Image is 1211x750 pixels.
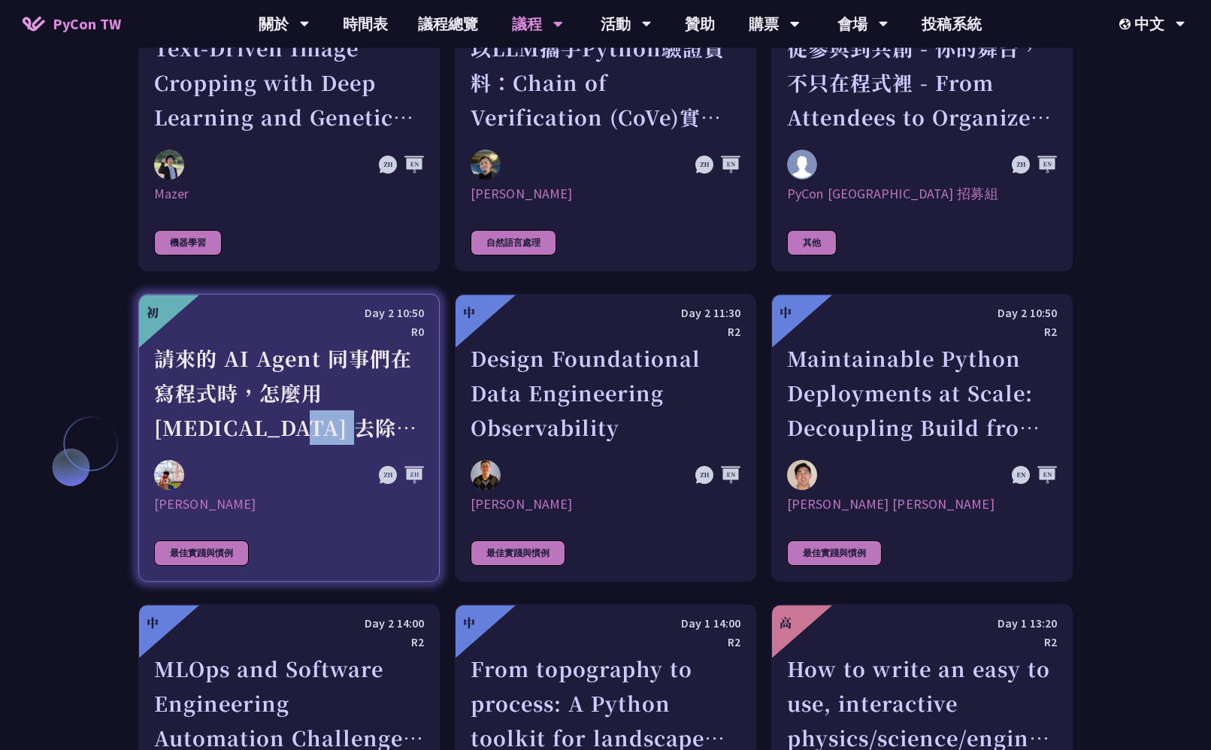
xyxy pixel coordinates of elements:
[787,460,817,490] img: Justin Lee
[471,31,740,135] div: 以LLM攜手Python驗證資料：Chain of Verification (CoVe)實務應用
[787,31,1057,135] div: 從參與到共創 - 你的舞台，不只在程式裡 - From Attendees to Organizers - Your Stage Goes Beyond Code
[463,614,475,632] div: 中
[787,304,1057,322] div: Day 2 10:50
[154,322,424,341] div: R0
[154,540,249,566] div: 最佳實踐與慣例
[154,633,424,652] div: R2
[138,294,440,582] a: 初 Day 2 10:50 R0 請來的 AI Agent 同事們在寫程式時，怎麼用 [MEDICAL_DATA] 去除各種幻想與盲點 Keith Yang [PERSON_NAME] 最佳實踐與慣例
[154,341,424,445] div: 請來的 AI Agent 同事們在寫程式時，怎麼用 [MEDICAL_DATA] 去除各種幻想與盲點
[154,230,222,256] div: 機器學習
[471,322,740,341] div: R2
[53,13,121,35] span: PyCon TW
[471,633,740,652] div: R2
[23,17,45,32] img: Home icon of PyCon TW 2025
[471,460,501,490] img: Shuhsi Lin
[787,150,817,180] img: PyCon Taiwan 招募組
[1119,19,1134,30] img: Locale Icon
[154,460,184,490] img: Keith Yang
[787,495,1057,513] div: [PERSON_NAME] [PERSON_NAME]
[787,322,1057,341] div: R2
[8,5,136,43] a: PyCon TW
[787,230,837,256] div: 其他
[147,614,159,632] div: 中
[154,185,424,203] div: Mazer
[471,304,740,322] div: Day 2 11:30
[471,230,556,256] div: 自然語言處理
[154,614,424,633] div: Day 2 14:00
[471,341,740,445] div: Design Foundational Data Engineering Observability
[154,304,424,322] div: Day 2 10:50
[471,614,740,633] div: Day 1 14:00
[463,304,475,322] div: 中
[787,185,1057,203] div: PyCon [GEOGRAPHIC_DATA] 招募組
[471,150,501,180] img: Kevin Tseng
[154,150,184,180] img: Mazer
[154,495,424,513] div: [PERSON_NAME]
[154,31,424,135] div: Text-Driven Image Cropping with Deep Learning and Genetic Algorithm
[780,304,792,322] div: 中
[471,495,740,513] div: [PERSON_NAME]
[787,540,882,566] div: 最佳實踐與慣例
[147,304,159,322] div: 初
[471,185,740,203] div: [PERSON_NAME]
[455,294,756,582] a: 中 Day 2 11:30 R2 Design Foundational Data Engineering Observability Shuhsi Lin [PERSON_NAME] 最佳實踐與慣例
[787,614,1057,633] div: Day 1 13:20
[780,614,792,632] div: 高
[771,294,1073,582] a: 中 Day 2 10:50 R2 Maintainable Python Deployments at Scale: Decoupling Build from Runtime Justin L...
[471,540,565,566] div: 最佳實踐與慣例
[787,341,1057,445] div: Maintainable Python Deployments at Scale: Decoupling Build from Runtime
[787,633,1057,652] div: R2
